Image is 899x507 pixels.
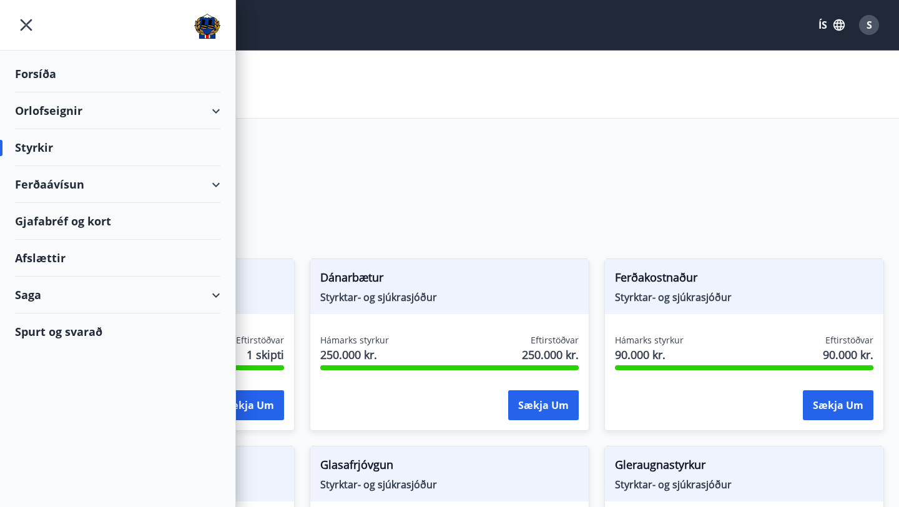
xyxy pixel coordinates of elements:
[15,277,220,313] div: Saga
[867,18,872,32] span: S
[854,10,884,40] button: S
[615,478,873,491] span: Styrktar- og sjúkrasjóður
[508,390,579,420] button: Sækja um
[823,347,873,363] span: 90.000 kr.
[615,269,873,290] span: Ferðakostnaður
[15,92,220,129] div: Orlofseignir
[15,313,220,350] div: Spurt og svarað
[214,390,284,420] button: Sækja um
[615,334,684,347] span: Hámarks styrkur
[615,456,873,478] span: Gleraugnastyrkur
[615,347,684,363] span: 90.000 kr.
[320,347,389,363] span: 250.000 kr.
[194,14,220,39] img: union_logo
[522,347,579,363] span: 250.000 kr.
[825,334,873,347] span: Eftirstöðvar
[531,334,579,347] span: Eftirstöðvar
[320,478,579,491] span: Styrktar- og sjúkrasjóður
[320,290,579,304] span: Styrktar- og sjúkrasjóður
[15,240,220,277] div: Afslættir
[15,14,37,36] button: menu
[320,334,389,347] span: Hámarks styrkur
[615,290,873,304] span: Styrktar- og sjúkrasjóður
[320,456,579,478] span: Glasafrjóvgun
[15,56,220,92] div: Forsíða
[15,129,220,166] div: Styrkir
[15,166,220,203] div: Ferðaávísun
[320,269,579,290] span: Dánarbætur
[15,203,220,240] div: Gjafabréf og kort
[803,390,873,420] button: Sækja um
[812,14,852,36] button: ÍS
[247,347,284,363] span: 1 skipti
[236,334,284,347] span: Eftirstöðvar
